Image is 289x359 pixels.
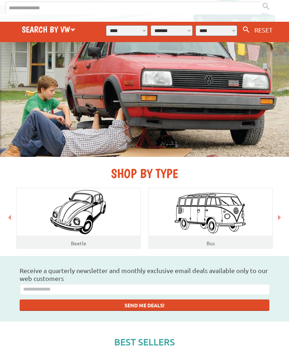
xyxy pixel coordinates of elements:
[20,300,269,311] button: SEND ME DEALS!
[254,26,273,34] span: RESET
[252,25,275,35] button: RESET
[11,166,278,181] h2: SHOP BY TYPE
[1,25,96,35] h4: Search by VW
[207,240,215,247] a: Bus
[20,267,269,283] h3: Receive a quarterly newsletter and monthly exclusive email deals available only to our web customers
[71,240,86,247] a: Beetle
[240,25,252,35] button: Search By VW...
[173,190,248,235] img: Bus
[43,189,115,237] img: Beatle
